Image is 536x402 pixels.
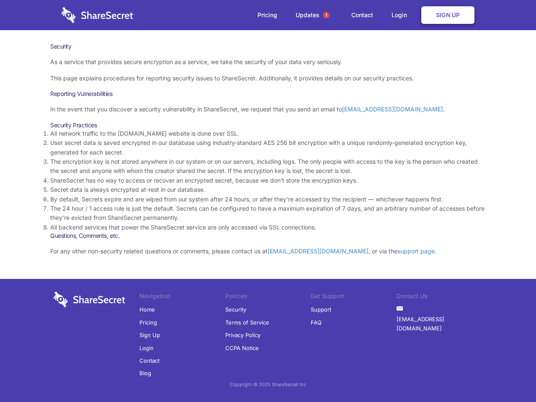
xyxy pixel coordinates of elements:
[225,316,269,329] a: Terms of Service
[139,367,151,379] a: Blog
[139,316,157,329] a: Pricing
[225,342,259,354] a: CCPA Notice
[50,57,486,67] p: As a service that provides secure encryption as a service, we take the security of your data very...
[50,223,486,232] li: All backend services that power the ShareSecret service are only accessed via SSL connections.
[225,291,311,303] li: Policies
[139,354,160,367] a: Contact
[50,43,486,50] h1: Security
[225,303,246,316] a: Security
[311,303,331,316] a: Support
[139,342,154,354] a: Login
[421,6,474,24] a: Sign Up
[343,2,381,28] a: Contact
[50,195,486,204] li: By default, Secrets expire and are wiped from our system after 24 hours, or after they’re accesse...
[50,176,486,185] li: ShareSecret has no way to access or recover an encrypted secret, because we don’t store the encry...
[139,329,160,341] a: Sign Up
[397,313,482,335] a: [EMAIL_ADDRESS][DOMAIN_NAME]
[311,291,397,303] li: Get Support
[50,232,486,240] h3: Questions, Comments, etc.
[249,2,286,28] a: Pricing
[311,316,322,329] a: FAQ
[50,74,486,83] p: This page explains procedures for reporting security issues to ShareSecret. Additionally, it prov...
[50,157,486,176] li: The encryption key is not stored anywhere in our system or on our servers, including logs. The on...
[397,291,482,303] li: Contact Us
[342,106,443,113] a: [EMAIL_ADDRESS][DOMAIN_NAME]
[50,204,486,223] li: The 24 hour / 1 access rule is just the default. Secrets can be configured to have a maximum expi...
[268,247,368,255] a: [EMAIL_ADDRESS][DOMAIN_NAME]
[54,291,125,307] img: logo-wordmark-white-trans-d4663122ce5f474addd5e946df7df03e33cb6a1c49d2221995e7729f52c070b2.svg
[50,138,486,157] li: User secret data is saved encrypted in our database using industry-standard AES 256 bit encryptio...
[50,105,486,114] p: In the event that you discover a security vulnerability in ShareSecret, we request that you send ...
[383,2,420,28] a: Login
[50,90,486,98] h3: Reporting Vulnerabilities
[50,129,486,138] li: All network traffic to the [DOMAIN_NAME] website is done over SSL.
[62,7,133,23] img: logo-wordmark-white-trans-d4663122ce5f474addd5e946df7df03e33cb6a1c49d2221995e7729f52c070b2.svg
[139,291,225,303] li: Navigation
[397,247,435,255] a: support page
[323,12,330,18] span: 1
[50,247,486,256] p: For any other non-security related questions or comments, please contact us at , or via the .
[139,303,155,316] a: Home
[50,185,486,194] li: Secret data is always encrypted at-rest in our database.
[225,329,260,341] a: Privacy Policy
[50,121,486,129] h3: Security Practices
